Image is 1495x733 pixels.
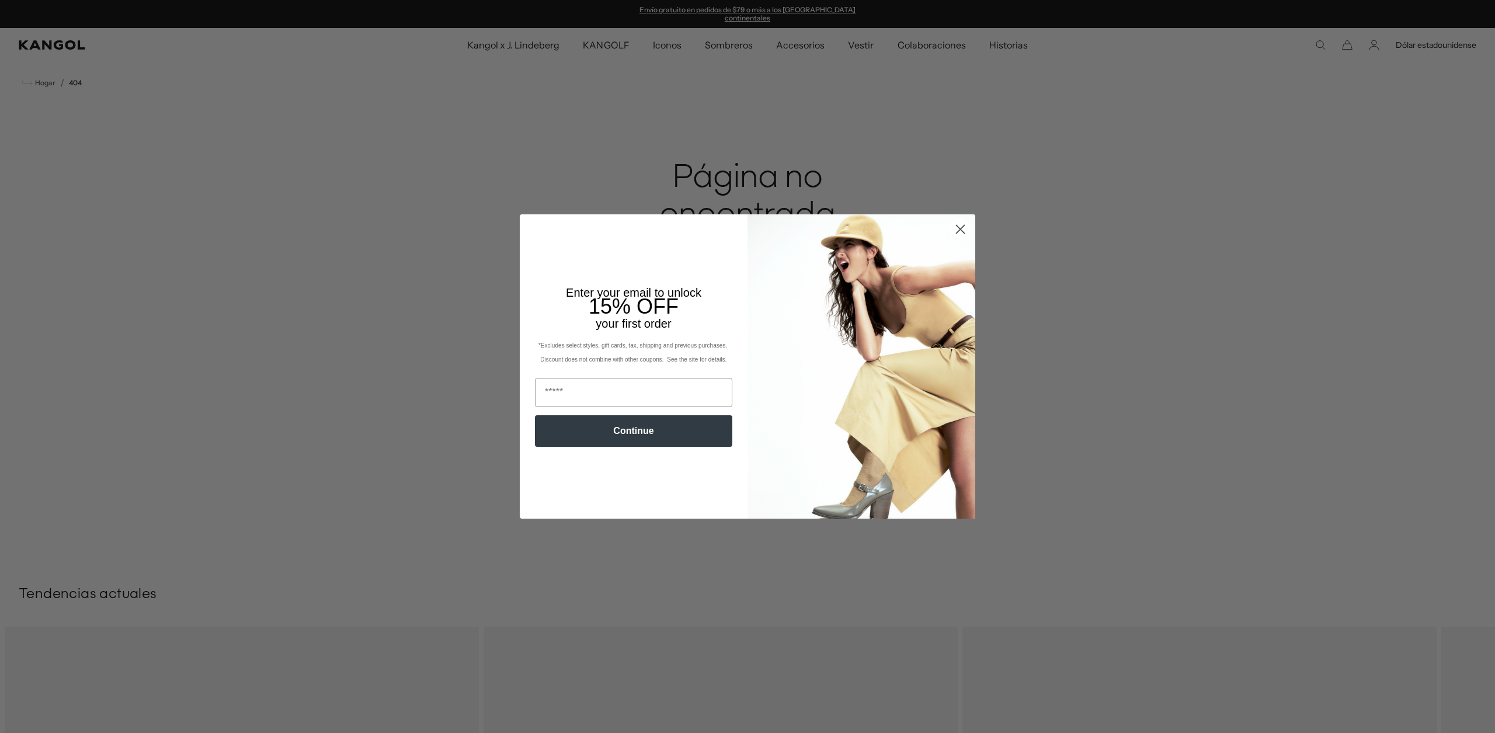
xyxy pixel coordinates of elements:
[589,294,679,318] span: 15% OFF
[566,286,701,299] span: Enter your email to unlock
[535,415,732,447] button: Continue
[747,214,975,518] img: 93be19ad-e773-4382-80b9-c9d740c9197f.jpeg
[538,342,729,363] span: *Excludes select styles, gift cards, tax, shipping and previous purchases. Discount does not comb...
[950,219,971,239] button: Close dialog
[535,378,732,407] input: Email
[596,317,671,330] span: your first order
